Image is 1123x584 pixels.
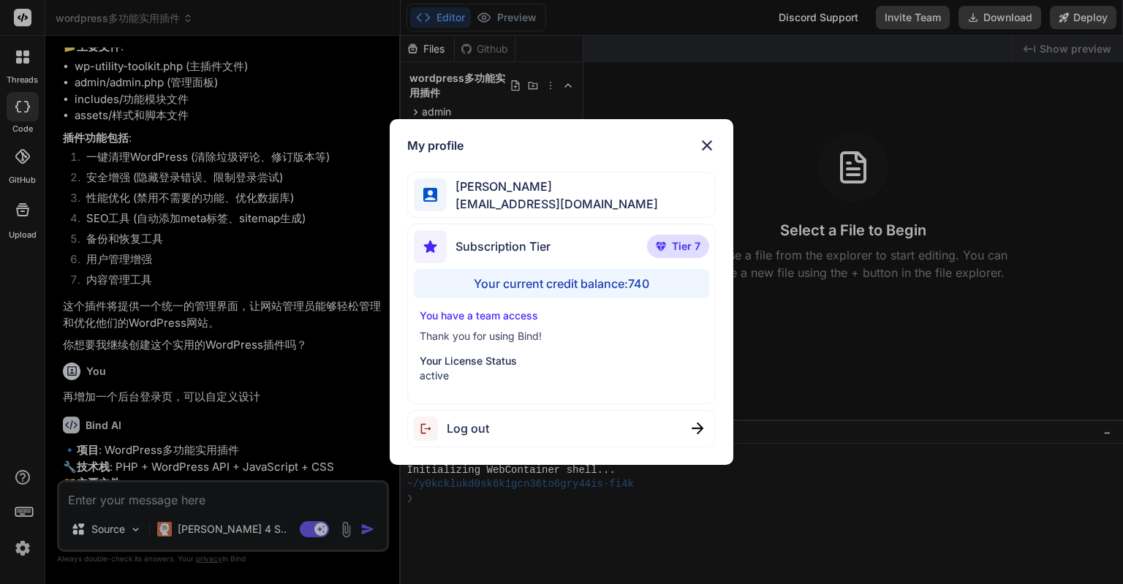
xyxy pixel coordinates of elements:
[672,239,700,254] span: Tier 7
[447,195,658,213] span: [EMAIL_ADDRESS][DOMAIN_NAME]
[656,242,666,251] img: premium
[692,422,703,434] img: close
[423,188,437,202] img: profile
[420,368,703,383] p: active
[420,308,703,323] p: You have a team access
[420,329,703,344] p: Thank you for using Bind!
[698,137,716,154] img: close
[447,178,658,195] span: [PERSON_NAME]
[420,354,703,368] p: Your License Status
[414,269,708,298] div: Your current credit balance: 740
[407,137,464,154] h1: My profile
[414,417,447,441] img: logout
[414,230,447,263] img: subscription
[447,420,489,437] span: Log out
[455,238,551,255] span: Subscription Tier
